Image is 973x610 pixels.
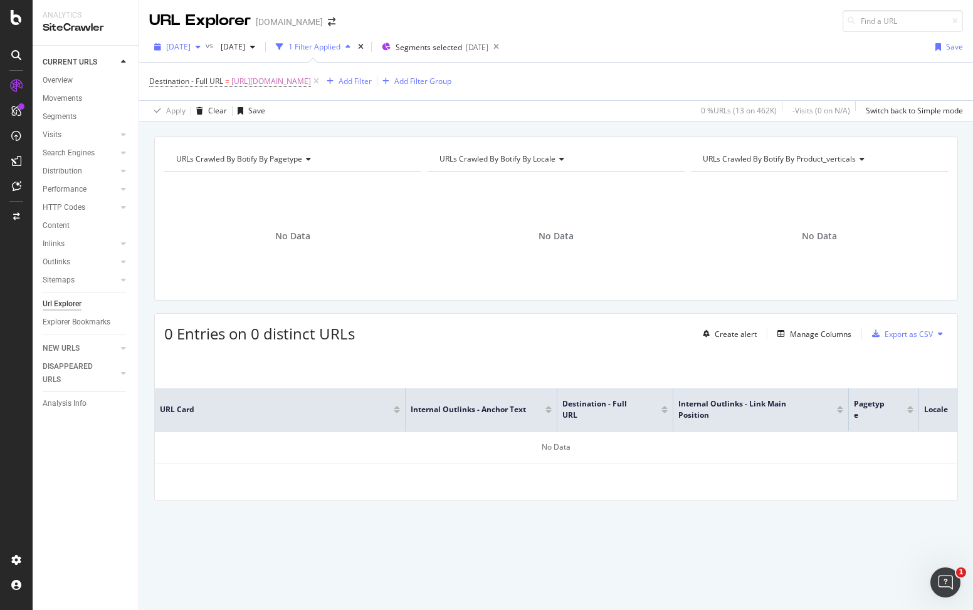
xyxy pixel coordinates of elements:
div: Manage Columns [790,329,851,339]
div: Analytics [43,10,129,21]
h4: URLs Crawled By Botify By product_verticals [700,149,937,169]
span: Internal Outlinks - Link Main Position [678,398,818,421]
div: [DOMAIN_NAME] [256,16,323,28]
span: 2025 Sep. 28th [166,41,191,52]
div: SiteCrawler [43,21,129,35]
div: Content [43,219,70,232]
span: 0 Entries on 0 distinct URLs [164,323,355,344]
div: Add Filter Group [394,76,451,86]
a: Analysis Info [43,397,130,410]
div: times [355,41,366,53]
iframe: Intercom live chat [930,567,960,597]
a: Url Explorer [43,297,130,311]
button: Save [930,37,963,57]
div: DISAPPEARED URLS [43,360,106,386]
button: 1 Filter Applied [271,37,355,57]
div: 0 % URLs ( 13 on 462K ) [701,105,777,116]
div: Distribution [43,165,82,178]
div: Explorer Bookmarks [43,316,110,329]
span: No Data [275,230,310,242]
button: Clear [191,101,227,121]
div: Save [248,105,265,116]
a: Visits [43,128,117,142]
div: Create alert [715,329,757,339]
div: arrow-right-arrow-left [328,18,335,26]
a: Distribution [43,165,117,178]
input: Find a URL [843,10,963,32]
a: Sitemaps [43,274,117,287]
span: No Data [539,230,574,242]
button: Segments selected[DATE] [377,37,488,57]
a: Search Engines [43,147,117,160]
div: Performance [43,183,87,196]
a: Segments [43,110,130,123]
div: Segments [43,110,76,123]
span: URLs Crawled By Botify By product_verticals [703,153,856,164]
button: [DATE] [149,37,206,57]
button: Create alert [698,324,757,344]
span: locale [924,404,948,415]
button: Save [233,101,265,121]
span: Destination - Full URL [149,76,223,86]
div: NEW URLS [43,342,80,355]
div: Sitemaps [43,274,75,287]
span: = [225,76,229,86]
span: URL Card [160,404,391,415]
button: [DATE] [216,37,260,57]
div: Overview [43,74,73,87]
a: Inlinks [43,237,117,251]
span: No Data [802,230,837,242]
a: DISAPPEARED URLS [43,360,117,386]
span: Destination - Full URL [562,398,643,421]
a: Content [43,219,130,232]
div: No Data [155,432,957,463]
div: [DATE] [466,42,488,53]
div: Switch back to Simple mode [866,105,963,116]
div: Export as CSV [885,329,933,339]
div: 1 Filter Applied [288,41,340,52]
button: Add Filter Group [377,74,451,89]
a: Overview [43,74,130,87]
div: CURRENT URLS [43,56,97,69]
div: Add Filter [339,76,372,86]
span: pagetype [854,398,888,421]
div: - Visits ( 0 on N/A ) [792,105,850,116]
div: Outlinks [43,256,70,269]
span: 1 [956,567,966,577]
a: Outlinks [43,256,117,269]
span: vs [206,40,216,51]
a: Movements [43,92,130,105]
div: Movements [43,92,82,105]
button: Manage Columns [772,326,851,341]
a: HTTP Codes [43,201,117,214]
div: Inlinks [43,237,65,251]
a: CURRENT URLS [43,56,117,69]
span: Segments selected [396,42,462,53]
h4: URLs Crawled By Botify By locale [437,149,673,169]
a: Explorer Bookmarks [43,316,130,329]
div: URL Explorer [149,10,251,31]
div: Analysis Info [43,397,87,410]
button: Add Filter [322,74,372,89]
span: [URL][DOMAIN_NAME] [231,73,311,90]
div: Visits [43,128,61,142]
div: Save [946,41,963,52]
div: Search Engines [43,147,95,160]
div: Clear [208,105,227,116]
div: HTTP Codes [43,201,85,214]
span: Internal Outlinks - Anchor Text [411,404,527,415]
div: Apply [166,105,186,116]
a: Performance [43,183,117,196]
button: Switch back to Simple mode [861,101,963,121]
div: Url Explorer [43,297,82,311]
span: 2025 Sep. 7th [216,41,245,52]
span: URLs Crawled By Botify By locale [439,153,555,164]
a: NEW URLS [43,342,117,355]
button: Apply [149,101,186,121]
h4: URLs Crawled By Botify By pagetype [174,149,410,169]
span: URLs Crawled By Botify By pagetype [176,153,302,164]
button: Export as CSV [867,324,933,344]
